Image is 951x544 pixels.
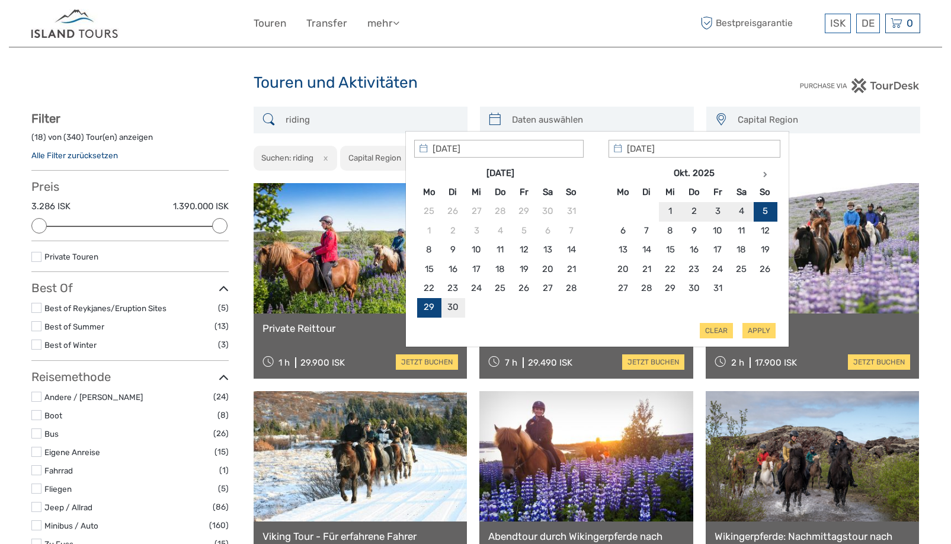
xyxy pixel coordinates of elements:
[729,221,753,240] td: 11
[31,200,71,213] label: 3.286 ISK
[536,202,559,221] td: 30
[17,21,134,30] p: We're away right now. Please check back later!
[559,241,583,260] td: 14
[218,301,229,315] span: (5)
[700,323,733,338] button: Clear
[611,279,635,298] td: 27
[505,357,517,368] span: 7 h
[753,260,777,279] td: 26
[698,14,822,33] span: Bestpreisgarantie
[403,152,419,164] button: x
[559,279,583,298] td: 28
[396,354,458,370] a: jetzt buchen
[905,17,915,29] span: 0
[536,241,559,260] td: 13
[417,279,441,298] td: 22
[417,183,441,201] th: Mo
[441,164,559,183] th: [DATE]
[209,519,229,532] span: (160)
[441,298,465,317] td: 30
[799,78,920,93] img: PurchaseViaTourDesk.png
[512,221,536,240] td: 5
[729,260,753,279] td: 25
[31,151,118,160] a: Alle Filter zurücksetzen
[682,241,706,260] td: 16
[658,202,682,221] td: 1
[44,521,98,530] a: Minibus / Auto
[465,202,488,221] td: 27
[512,279,536,298] td: 26
[44,252,98,261] a: Private Touren
[753,221,777,240] td: 12
[559,202,583,221] td: 31
[753,202,777,221] td: 5
[658,183,682,201] th: Mi
[742,323,776,338] button: Apply
[488,202,512,221] td: 28
[622,354,684,370] a: jetzt buchen
[66,132,81,143] label: 340
[682,183,706,201] th: Do
[715,322,911,334] a: Lavatour
[635,221,658,240] td: 7
[214,445,229,459] span: (15)
[830,17,846,29] span: ISK
[44,484,72,494] a: Fliegen
[465,221,488,240] td: 3
[536,260,559,279] td: 20
[635,279,658,298] td: 28
[34,132,43,143] label: 18
[536,221,559,240] td: 6
[348,153,401,162] h2: Capital Region
[44,466,73,475] a: Fahrrad
[559,221,583,240] td: 7
[848,354,910,370] a: jetzt buchen
[315,152,331,164] button: x
[512,241,536,260] td: 12
[536,183,559,201] th: Sa
[706,221,729,240] td: 10
[559,183,583,201] th: So
[441,221,465,240] td: 2
[706,260,729,279] td: 24
[417,298,441,317] td: 29
[417,202,441,221] td: 25
[682,260,706,279] td: 23
[682,279,706,298] td: 30
[465,241,488,260] td: 10
[300,357,345,368] div: 29.900 ISK
[507,110,688,130] input: Daten auswählen
[281,110,462,130] input: SUCHEN
[682,202,706,221] td: 2
[44,340,97,350] a: Best of Winter
[729,241,753,260] td: 18
[635,260,658,279] td: 21
[635,164,753,183] th: Okt. 2025
[488,241,512,260] td: 11
[218,482,229,495] span: (5)
[262,530,459,542] a: Viking Tour - Für erfahrene Fahrer
[635,183,658,201] th: Di
[44,447,100,457] a: Eigene Anreise
[465,279,488,298] td: 24
[441,241,465,260] td: 9
[213,500,229,514] span: (86)
[488,279,512,298] td: 25
[31,111,60,126] strong: Filter
[559,260,583,279] td: 21
[465,183,488,201] th: Mi
[611,183,635,201] th: Mo
[465,260,488,279] td: 17
[44,303,166,313] a: Best of Reykjanes/Eruption Sites
[682,221,706,240] td: 9
[278,357,290,368] span: 1 h
[441,183,465,201] th: Di
[417,260,441,279] td: 15
[732,110,914,130] span: Capital Region
[214,319,229,333] span: (13)
[262,322,459,334] a: Private Reittour
[753,241,777,260] td: 19
[611,221,635,240] td: 6
[136,18,151,33] button: Open LiveChat chat widget
[254,15,286,32] a: Touren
